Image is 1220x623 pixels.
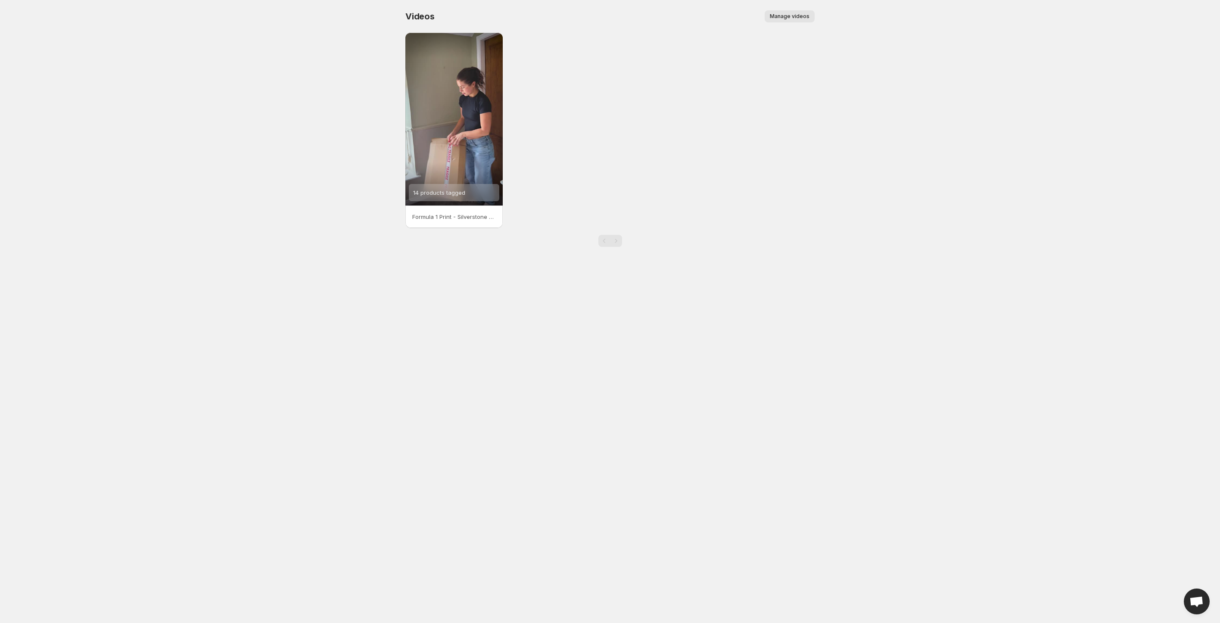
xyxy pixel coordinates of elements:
[770,13,809,20] span: Manage videos
[598,235,622,247] nav: Pagination
[413,189,465,196] span: 14 products tagged
[412,212,496,221] p: Formula 1 Print - Silverstone ugc
[765,10,815,22] button: Manage videos
[405,11,435,22] span: Videos
[1184,589,1210,614] div: Open chat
